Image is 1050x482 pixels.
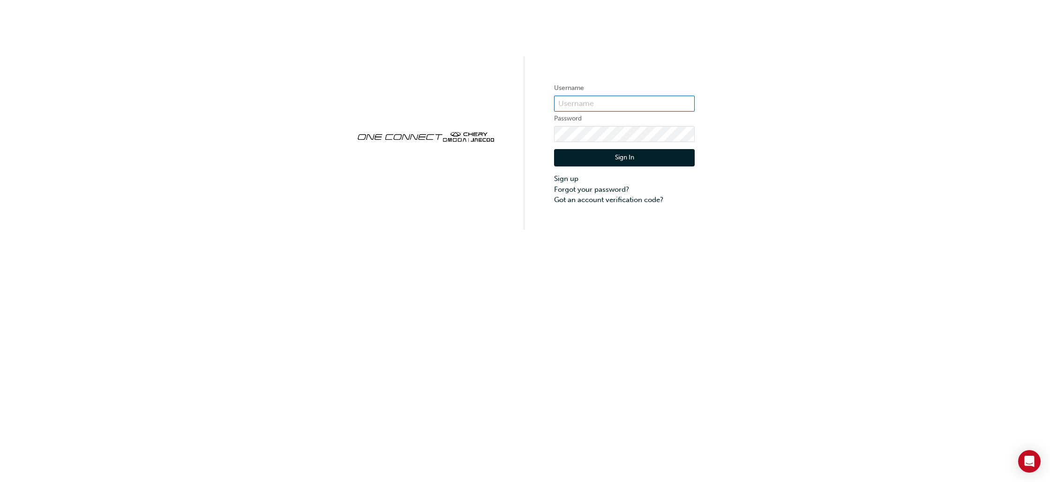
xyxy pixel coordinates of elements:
a: Sign up [554,173,695,184]
button: Sign In [554,149,695,167]
a: Got an account verification code? [554,195,695,205]
label: Username [554,83,695,94]
div: Open Intercom Messenger [1018,450,1041,473]
input: Username [554,96,695,112]
img: oneconnect [355,124,496,148]
a: Forgot your password? [554,184,695,195]
label: Password [554,113,695,124]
